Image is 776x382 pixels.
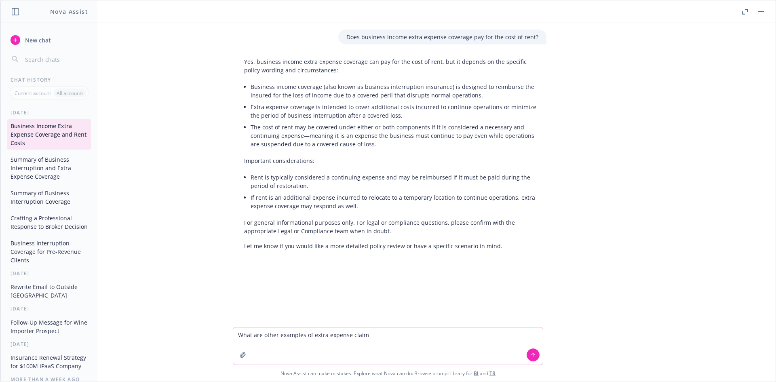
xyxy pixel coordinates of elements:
p: For general informational purposes only. For legal or compliance questions, please confirm with t... [244,218,538,235]
span: New chat [23,36,51,44]
button: Crafting a Professional Response to Broker Decision [7,211,91,233]
li: The cost of rent may be covered under either or both components if it is considered a necessary a... [251,121,538,150]
li: Extra expense coverage is intended to cover additional costs incurred to continue operations or m... [251,101,538,121]
li: Rent is typically considered a continuing expense and may be reimbursed if it must be paid during... [251,171,538,192]
div: [DATE] [1,109,97,116]
p: Does business income extra expense coverage pay for the cost of rent? [346,33,538,41]
span: Nova Assist can make mistakes. Explore what Nova can do: Browse prompt library for and [280,365,496,382]
div: [DATE] [1,305,97,312]
p: Yes, business income extra expense coverage can pay for the cost of rent, but it depends on the s... [244,57,538,74]
li: Business income coverage (also known as business interruption insurance) is designed to reimburse... [251,81,538,101]
p: Important considerations: [244,156,538,165]
div: [DATE] [1,341,97,348]
a: BI [474,370,479,377]
button: New chat [7,33,91,47]
button: Follow-Up Message for Wine Importer Prospect [7,316,91,338]
div: [DATE] [1,270,97,277]
li: If rent is an additional expense incurred to relocate to a temporary location to continue operati... [251,192,538,212]
button: Insurance Renewal Strategy for $100M iPaaS Company [7,351,91,373]
input: Search chats [23,54,88,65]
div: Chat History [1,76,97,83]
p: Let me know if you would like a more detailed policy review or have a specific scenario in mind. [244,242,538,250]
button: Business Interruption Coverage for Pre-Revenue Clients [7,236,91,267]
button: Business Income Extra Expense Coverage and Rent Costs [7,119,91,150]
a: TR [489,370,496,377]
button: Rewrite Email to Outside [GEOGRAPHIC_DATA] [7,280,91,302]
p: Current account [15,90,51,97]
p: All accounts [57,90,84,97]
button: Summary of Business Interruption and Extra Expense Coverage [7,153,91,183]
textarea: What are other examples of extra expense claim [233,327,543,365]
h1: Nova Assist [50,7,88,16]
button: Summary of Business Interruption Coverage [7,186,91,208]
